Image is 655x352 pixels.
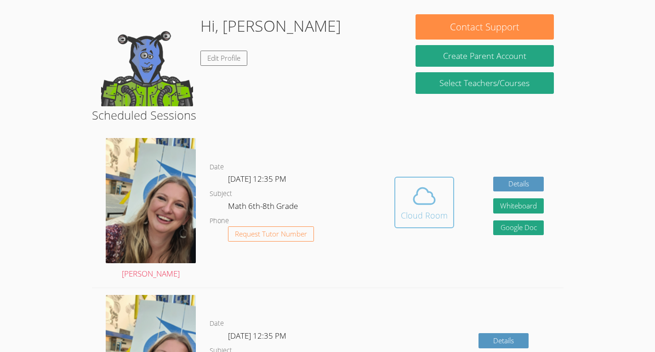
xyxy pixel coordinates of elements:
[478,333,529,348] a: Details
[394,177,454,228] button: Cloud Room
[210,162,224,173] dt: Date
[493,177,544,192] a: Details
[200,14,341,38] h1: Hi, [PERSON_NAME]
[228,200,300,215] dd: Math 6th-8th Grade
[106,138,196,263] img: sarah.png
[493,198,544,214] button: Whiteboard
[416,72,554,94] a: Select Teachers/Courses
[416,14,554,40] button: Contact Support
[106,138,196,280] a: [PERSON_NAME]
[228,330,286,341] span: [DATE] 12:35 PM
[101,14,193,106] img: default.png
[228,226,314,242] button: Request Tutor Number
[200,51,247,66] a: Edit Profile
[416,45,554,67] button: Create Parent Account
[210,215,229,227] dt: Phone
[210,188,232,200] dt: Subject
[235,231,307,237] span: Request Tutor Number
[210,318,224,329] dt: Date
[92,106,564,124] h2: Scheduled Sessions
[228,173,286,184] span: [DATE] 12:35 PM
[401,209,448,222] div: Cloud Room
[493,220,544,236] a: Google Doc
